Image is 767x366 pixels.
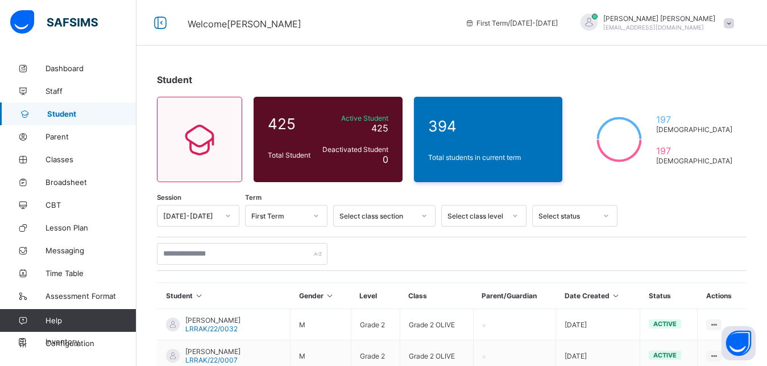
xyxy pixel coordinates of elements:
div: [DATE]-[DATE] [163,212,218,220]
div: First Term [251,212,306,220]
span: Classes [45,155,136,164]
div: Select class level [447,212,505,220]
th: Status [640,283,698,309]
span: active [653,320,677,328]
span: LRRAK/22/0032 [185,324,238,333]
div: Total Student [265,148,317,162]
span: [DEMOGRAPHIC_DATA] [656,157,732,165]
i: Sort in Ascending Order [325,291,335,300]
th: Actions [698,283,747,309]
span: Student [47,109,136,118]
span: 197 [656,114,732,125]
span: Lesson Plan [45,223,136,232]
span: [DEMOGRAPHIC_DATA] [656,125,732,134]
span: Help [45,316,136,325]
th: Student [157,283,291,309]
i: Sort in Ascending Order [194,291,204,300]
span: Time Table [45,269,136,278]
span: 425 [268,115,314,133]
span: Assessment Format [45,291,136,301]
span: Total students in current term [428,153,549,162]
th: Parent/Guardian [473,283,556,309]
span: Staff [45,87,136,96]
img: safsims [10,10,98,34]
span: [EMAIL_ADDRESS][DOMAIN_NAME] [603,24,704,31]
span: 394 [428,117,549,135]
i: Sort in Ascending Order [611,291,621,300]
span: [PERSON_NAME] [PERSON_NAME] [603,14,715,23]
span: Active Student [320,114,388,122]
span: Parent [45,132,136,141]
th: Date Created [556,283,640,309]
span: 0 [383,154,388,165]
td: Grade 2 OLIVE [400,309,473,340]
span: active [653,351,677,359]
span: Term [245,194,262,201]
span: Student [157,74,192,85]
span: Dashboard [45,64,136,73]
td: [DATE] [556,309,640,340]
span: Configuration [45,339,136,348]
div: Select class section [339,212,414,220]
span: [PERSON_NAME] [185,347,241,356]
span: 425 [371,122,388,134]
button: Open asap [722,326,756,360]
span: Messaging [45,246,136,255]
span: Deactivated Student [320,145,388,154]
th: Class [400,283,473,309]
div: Select status [538,212,596,220]
span: CBT [45,200,136,209]
span: LRRAK/22/0007 [185,356,238,364]
span: Broadsheet [45,178,136,187]
span: Welcome [PERSON_NAME] [188,18,301,30]
div: DAVIDWILLIAMS [569,14,740,32]
td: Grade 2 [351,309,400,340]
span: session/term information [465,19,558,27]
span: [PERSON_NAME] [185,316,241,324]
th: Level [351,283,400,309]
th: Gender [291,283,351,309]
span: 197 [656,145,732,157]
span: Session [157,194,181,201]
td: M [291,309,351,340]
